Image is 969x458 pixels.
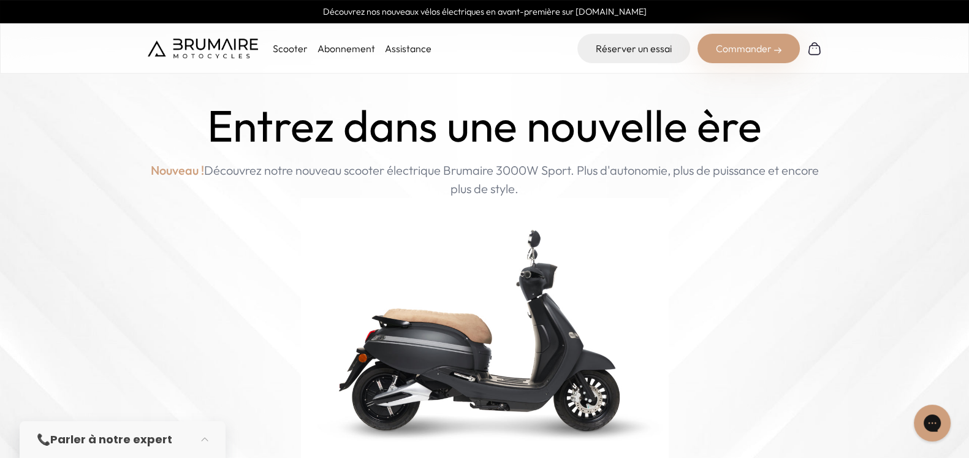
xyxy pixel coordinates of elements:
p: Découvrez notre nouveau scooter électrique Brumaire 3000W Sport. Plus d'autonomie, plus de puissa... [148,161,822,198]
img: Brumaire Motocycles [148,39,258,58]
iframe: Gorgias live chat messenger [908,400,957,446]
img: Panier [807,41,822,56]
div: Commander [697,34,800,63]
a: Assistance [385,42,431,55]
p: Scooter [273,41,308,56]
span: Nouveau ! [151,161,204,180]
h1: Entrez dans une nouvelle ère [207,101,762,151]
a: Abonnement [317,42,375,55]
a: Réserver un essai [577,34,690,63]
img: right-arrow-2.png [774,47,781,54]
